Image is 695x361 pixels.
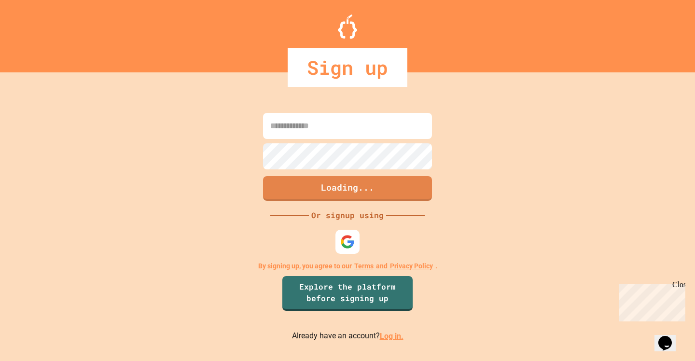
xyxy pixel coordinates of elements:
iframe: chat widget [615,280,685,321]
a: Privacy Policy [390,261,433,271]
button: Loading... [263,176,432,201]
div: Chat with us now!Close [4,4,67,61]
p: Already have an account? [292,330,403,342]
iframe: chat widget [654,322,685,351]
p: By signing up, you agree to our and . [258,261,437,271]
img: Logo.svg [338,14,357,39]
a: Explore the platform before signing up [282,276,413,311]
img: google-icon.svg [340,235,355,249]
a: Log in. [380,332,403,341]
div: Or signup using [309,209,386,221]
a: Terms [354,261,374,271]
div: Sign up [288,48,407,87]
